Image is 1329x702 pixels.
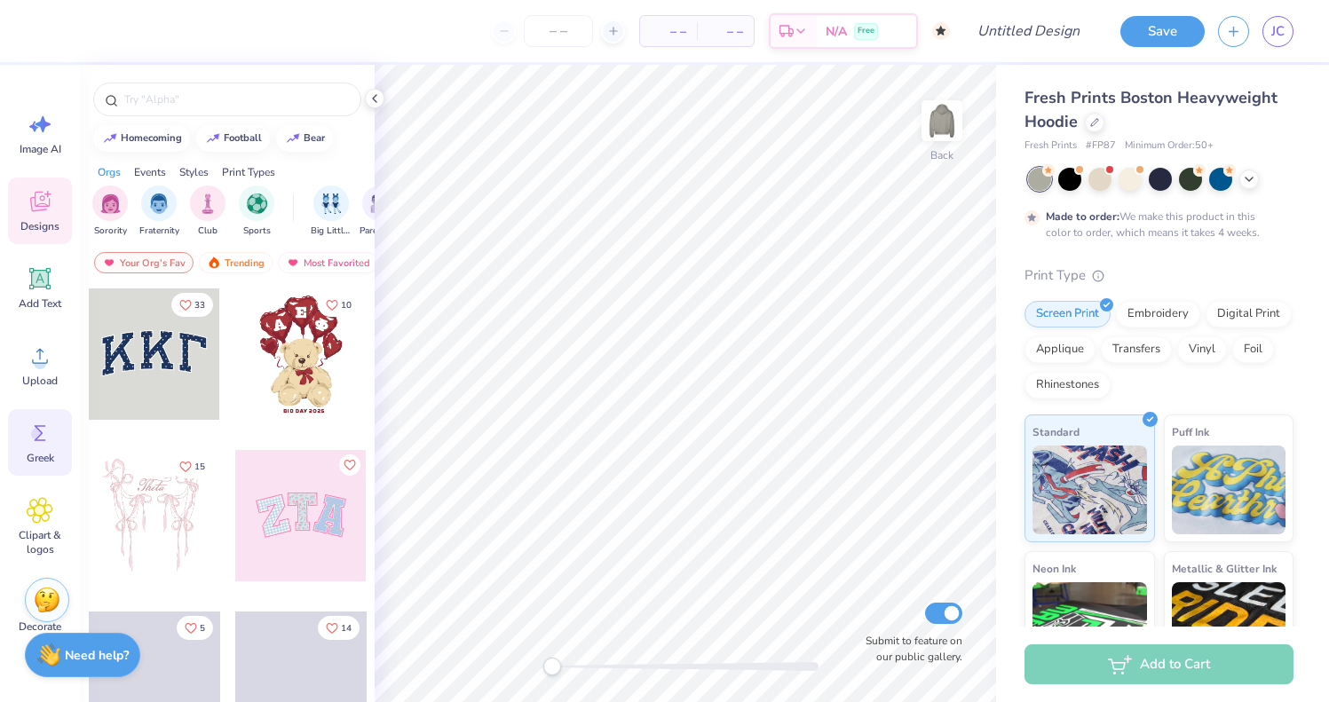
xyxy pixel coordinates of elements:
span: Fresh Prints Boston Heavyweight Hoodie [1024,87,1278,132]
span: Image AI [20,142,61,156]
img: Big Little Reveal Image [321,193,341,214]
strong: Need help? [65,647,129,664]
button: filter button [239,185,274,238]
span: Fresh Prints [1024,138,1077,154]
img: most_fav.gif [102,256,116,269]
div: Applique [1024,336,1096,363]
div: filter for Sports [239,185,274,238]
span: – – [708,22,743,41]
img: Neon Ink [1032,582,1147,671]
label: Submit to feature on our public gallery. [856,633,962,665]
div: Rhinestones [1024,372,1111,398]
span: Minimum Order: 50 + [1125,138,1214,154]
span: N/A [826,22,847,41]
img: Fraternity Image [149,193,169,214]
div: filter for Fraternity [139,185,179,238]
img: Metallic & Glitter Ink [1172,582,1286,671]
div: Most Favorited [278,252,378,273]
div: Your Org's Fav [94,252,194,273]
button: Like [171,293,213,317]
button: Like [318,616,360,640]
span: Big Little Reveal [311,225,352,238]
div: filter for Club [190,185,225,238]
img: Standard [1032,446,1147,534]
button: filter button [139,185,179,238]
img: Puff Ink [1172,446,1286,534]
span: 5 [200,624,205,633]
button: bear [276,125,333,152]
button: Like [171,454,213,478]
div: bear [304,133,325,143]
div: Transfers [1101,336,1172,363]
button: filter button [190,185,225,238]
span: Greek [27,451,54,465]
img: most_fav.gif [286,256,300,269]
div: filter for Big Little Reveal [311,185,352,238]
span: Sorority [94,225,127,238]
span: Club [198,225,218,238]
button: Like [318,293,360,317]
div: football [224,133,262,143]
button: Save [1120,16,1205,47]
span: 15 [194,462,205,471]
span: – – [651,22,686,41]
span: Parent's Weekend [360,225,400,238]
img: Club Image [198,193,218,214]
img: trend_line.gif [206,133,220,144]
span: Free [858,25,874,37]
button: filter button [92,185,128,238]
button: football [196,125,270,152]
span: # FP87 [1086,138,1116,154]
input: – – [524,15,593,47]
button: homecoming [93,125,190,152]
div: Screen Print [1024,301,1111,327]
img: Sports Image [247,193,267,214]
div: filter for Parent's Weekend [360,185,400,238]
span: Metallic & Glitter Ink [1172,559,1277,578]
button: Like [339,454,360,476]
input: Untitled Design [963,13,1094,49]
strong: Made to order: [1046,209,1119,224]
div: Embroidery [1116,301,1200,327]
input: Try "Alpha" [123,91,350,108]
span: 33 [194,301,205,310]
img: Back [924,103,960,138]
img: trend_line.gif [103,133,117,144]
span: Neon Ink [1032,559,1076,578]
button: filter button [311,185,352,238]
span: Decorate [19,619,61,634]
div: homecoming [121,133,182,143]
img: Parent's Weekend Image [370,193,391,214]
div: Back [930,147,953,163]
div: We make this product in this color to order, which means it takes 4 weeks. [1046,209,1264,241]
div: Print Type [1024,265,1293,286]
div: Events [134,164,166,180]
div: Accessibility label [543,658,561,675]
span: Standard [1032,422,1080,441]
a: JC [1262,16,1293,47]
span: Fraternity [139,225,179,238]
div: Vinyl [1177,336,1227,363]
span: Add Text [19,296,61,311]
span: 14 [341,624,352,633]
span: Clipart & logos [11,528,69,556]
div: Trending [199,252,273,273]
span: Upload [22,374,58,388]
div: filter for Sorority [92,185,128,238]
div: Digital Print [1206,301,1292,327]
div: Styles [179,164,209,180]
div: Orgs [98,164,121,180]
div: Print Types [222,164,275,180]
span: Sports [243,225,271,238]
img: Sorority Image [100,193,121,214]
span: Designs [20,219,59,233]
span: Puff Ink [1172,422,1209,441]
img: trend_line.gif [286,133,300,144]
span: 10 [341,301,352,310]
div: Foil [1232,336,1274,363]
button: Like [177,616,213,640]
img: trending.gif [207,256,221,269]
button: filter button [360,185,400,238]
span: JC [1271,21,1285,42]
